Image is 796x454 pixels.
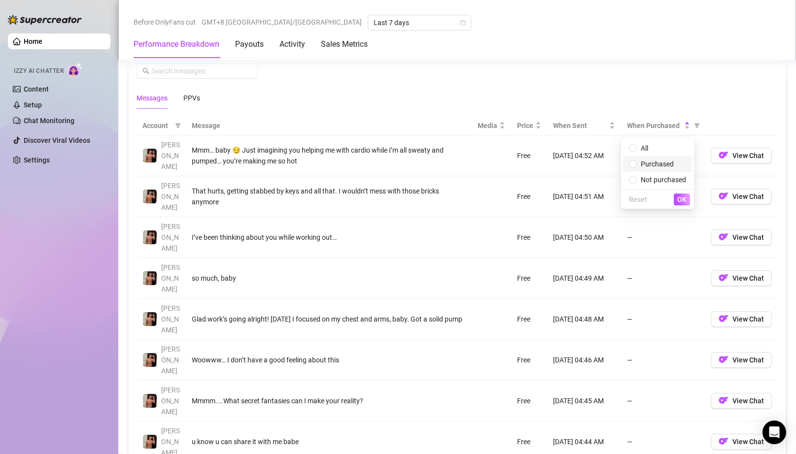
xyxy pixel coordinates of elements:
img: Zach [143,394,157,408]
a: OFView Chat [711,195,772,202]
td: [DATE] 04:49 AM [547,258,621,299]
a: Content [24,85,49,93]
span: Price [517,120,533,131]
span: [PERSON_NAME] [161,263,180,293]
span: All [641,144,648,152]
td: Free [511,176,547,217]
button: OFView Chat [711,148,772,163]
button: OFView Chat [711,434,772,450]
th: Message [186,116,472,135]
td: [DATE] 04:48 AM [547,299,621,340]
a: OFView Chat [711,317,772,325]
img: Zach [143,312,157,326]
span: View Chat [732,438,764,446]
img: AI Chatter [68,63,83,77]
span: View Chat [732,397,764,405]
img: OF [719,232,728,242]
td: [DATE] 04:50 AM [547,217,621,258]
img: OF [719,355,728,364]
div: u know u can share it with me babe [192,436,466,447]
td: — [621,381,705,422]
div: PPVs [183,93,200,103]
span: [PERSON_NAME] [161,223,180,252]
span: View Chat [732,274,764,282]
a: OFView Chat [711,358,772,366]
div: Performance Breakdown [134,38,219,50]
img: OF [719,273,728,283]
img: Zach [143,149,157,162]
a: OFView Chat [711,440,772,448]
td: — [621,340,705,381]
td: — [621,299,705,340]
button: OFView Chat [711,393,772,409]
button: OFView Chat [711,229,772,245]
a: Chat Monitoring [24,117,74,125]
img: Zach [143,230,157,244]
span: Purchased [641,160,674,168]
td: Free [511,299,547,340]
th: Price [511,116,547,135]
div: so much, baby [192,273,466,284]
span: [PERSON_NAME] [161,182,180,211]
span: View Chat [732,356,764,364]
span: When Sent [553,120,607,131]
button: OFView Chat [711,311,772,327]
a: OFView Chat [711,276,772,284]
span: [PERSON_NAME] [161,386,180,416]
a: Discover Viral Videos [24,136,90,144]
td: [DATE] 04:51 AM [547,176,621,217]
div: Woowww… I don’t have a good feeling about this [192,355,466,365]
div: Messages [137,93,168,103]
td: — [621,135,705,176]
img: Zach [143,271,157,285]
img: OF [719,395,728,405]
a: OFView Chat [711,154,772,162]
button: OFView Chat [711,352,772,368]
td: Free [511,217,547,258]
td: Free [511,258,547,299]
span: filter [694,123,700,129]
span: Media [478,120,497,131]
span: View Chat [732,193,764,200]
div: Glad work’s going alright! [DATE] I focused on my chest and arms, baby. Got a solid pump [192,314,466,324]
span: filter [173,118,183,133]
div: That hurts, getting stabbed by keys and all that. I wouldn’t mess with those bricks anymore [192,186,466,207]
span: Izzy AI Chatter [14,66,64,76]
span: [PERSON_NAME] [161,304,180,334]
a: OFView Chat [711,399,772,407]
span: OK [677,195,687,203]
td: — [621,258,705,299]
td: — [621,217,705,258]
span: [PERSON_NAME] [161,141,180,170]
div: Open Intercom Messenger [762,421,786,444]
a: Setup [24,101,42,109]
img: Zach [143,190,157,203]
span: search [142,67,149,74]
img: OF [719,191,728,201]
div: I’ve been thinking about you while working out… [192,232,466,243]
span: View Chat [732,152,764,160]
th: Media [472,116,511,135]
img: OF [719,314,728,324]
div: Sales Metrics [321,38,368,50]
span: View Chat [732,315,764,323]
img: Zach [143,435,157,449]
span: [PERSON_NAME] [161,345,180,375]
div: Mmmm....What secret fantasies can I make your reality? [192,395,466,406]
a: OFView Chat [711,235,772,243]
img: Zach [143,353,157,367]
span: When Purchased [627,120,682,131]
td: Free [511,135,547,176]
td: Free [511,381,547,422]
button: OFView Chat [711,270,772,286]
div: Mmm… baby 😏 Just imagining you helping me with cardio while I’m all sweaty and pumped… you’re mak... [192,145,466,166]
img: logo-BBDzfeDw.svg [8,15,82,25]
span: calendar [460,20,466,26]
th: When Purchased [621,116,705,135]
span: GMT+8 [GEOGRAPHIC_DATA]/[GEOGRAPHIC_DATA] [202,15,362,30]
td: Free [511,340,547,381]
img: OF [719,436,728,446]
input: Search messages [151,65,252,76]
span: Before OnlyFans cut [134,15,196,30]
button: OK [674,194,690,205]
